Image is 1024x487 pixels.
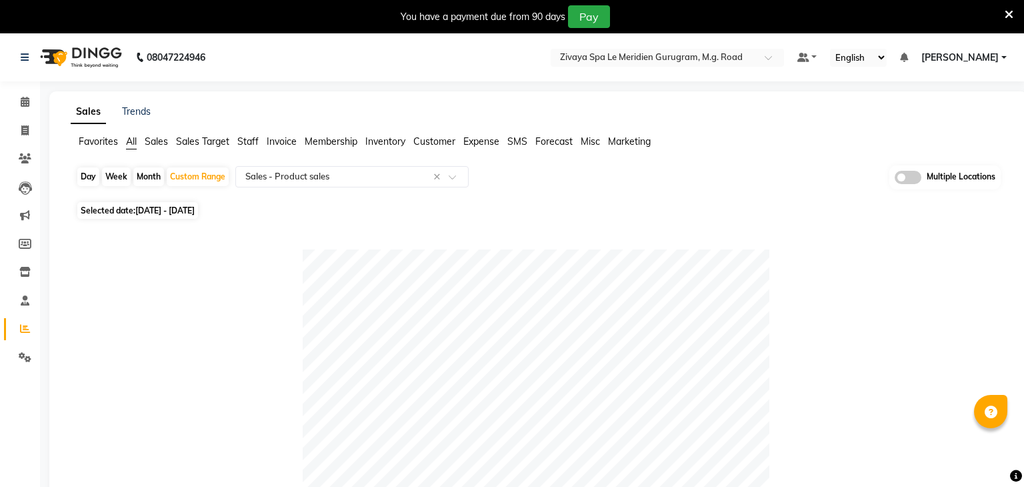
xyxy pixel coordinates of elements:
span: Clear all [433,170,445,184]
span: Selected date: [77,202,198,219]
div: Month [133,167,164,186]
div: Custom Range [167,167,229,186]
span: Membership [305,135,357,147]
button: Pay [568,5,610,28]
span: [PERSON_NAME] [921,51,999,65]
span: Multiple Locations [927,171,995,184]
span: Staff [237,135,259,147]
span: Expense [463,135,499,147]
span: [DATE] - [DATE] [135,205,195,215]
iframe: chat widget [968,434,1011,474]
div: Day [77,167,99,186]
span: Customer [413,135,455,147]
b: 08047224946 [147,39,205,76]
span: Forecast [535,135,573,147]
a: Sales [71,100,106,124]
div: You have a payment due from 90 days [401,10,565,24]
span: Sales [145,135,168,147]
span: Marketing [608,135,651,147]
span: Misc [581,135,600,147]
a: Trends [122,105,151,117]
span: Invoice [267,135,297,147]
div: Week [102,167,131,186]
span: SMS [507,135,527,147]
span: Sales Target [176,135,229,147]
span: Inventory [365,135,405,147]
span: Favorites [79,135,118,147]
span: All [126,135,137,147]
img: logo [34,39,125,76]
